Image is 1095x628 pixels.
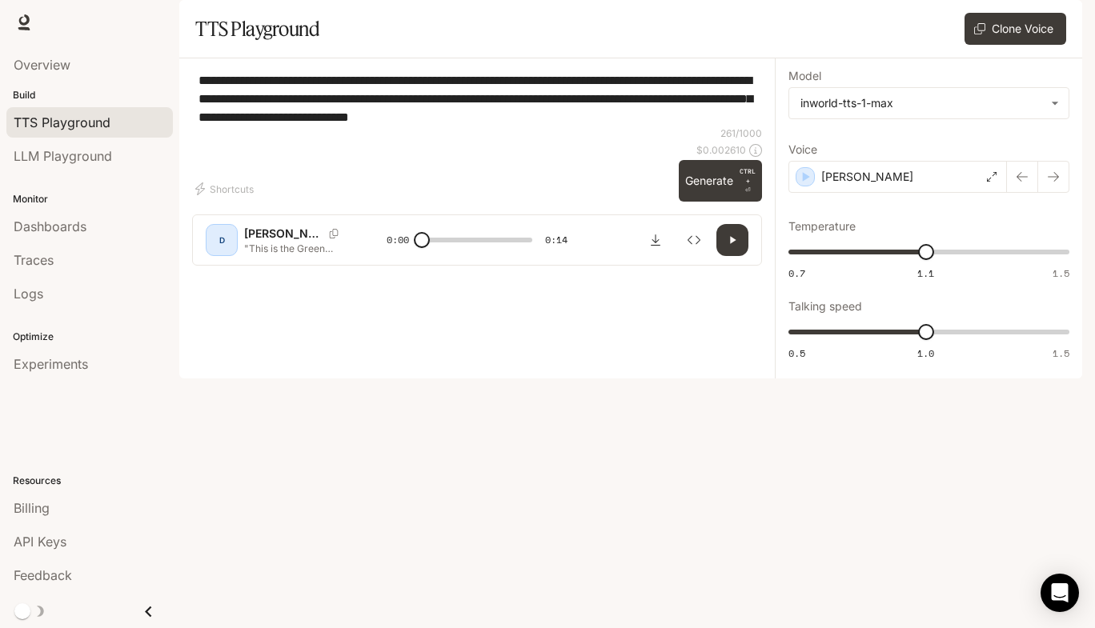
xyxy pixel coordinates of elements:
span: 0:14 [545,232,568,248]
button: GenerateCTRL +⏎ [679,160,762,202]
div: inworld-tts-1-max [800,95,1043,111]
div: Open Intercom Messenger [1041,574,1079,612]
button: Clone Voice [965,13,1066,45]
button: Download audio [640,224,672,256]
button: Shortcuts [192,176,260,202]
p: [PERSON_NAME] [244,226,323,242]
span: 0.5 [788,346,805,360]
span: 0.7 [788,266,805,280]
p: $ 0.002610 [696,143,746,157]
p: Talking speed [788,301,862,312]
p: Voice [788,144,817,155]
p: "This is the Green Cleaning Services Edit form. Enter the service name, certification standards, ... [244,242,348,255]
p: Model [788,70,821,82]
p: 261 / 1000 [720,126,762,140]
span: 1.0 [917,346,934,360]
span: 1.1 [917,266,934,280]
span: 1.5 [1053,346,1069,360]
p: Temperature [788,221,856,232]
p: [PERSON_NAME] [821,169,913,185]
div: inworld-tts-1-max [789,88,1069,118]
span: 1.5 [1053,266,1069,280]
div: D [209,227,235,253]
h1: TTS Playground [195,13,319,45]
span: 0:00 [387,232,409,248]
p: ⏎ [740,166,756,195]
p: CTRL + [740,166,756,186]
button: Copy Voice ID [323,229,345,238]
button: Inspect [678,224,710,256]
